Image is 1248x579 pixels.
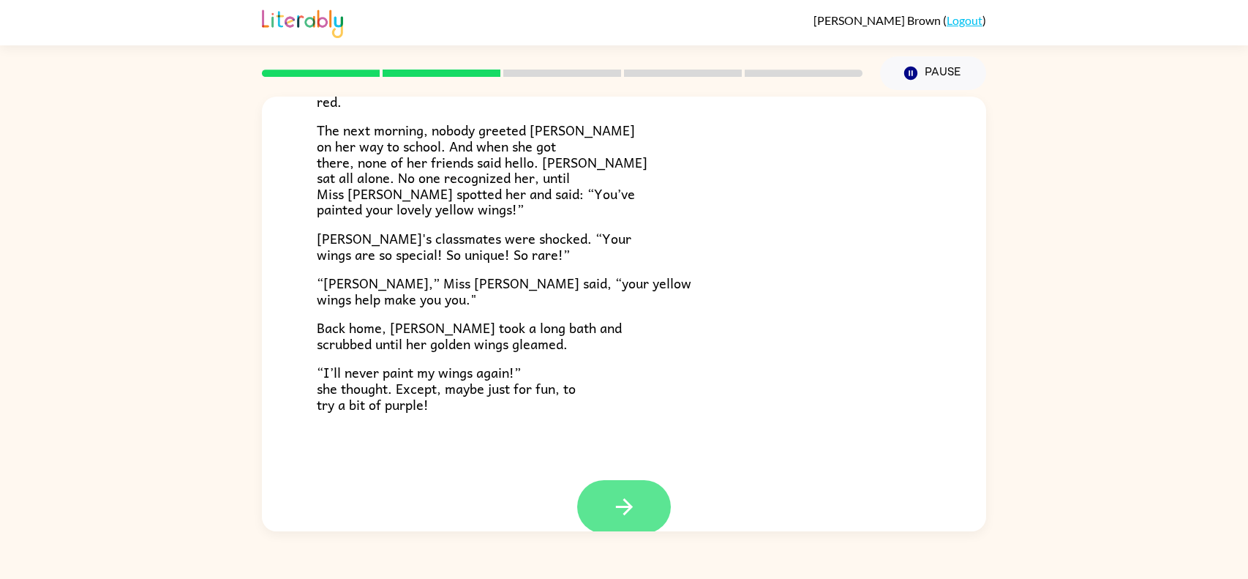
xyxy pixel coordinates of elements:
button: Pause [880,56,986,90]
span: Back home, [PERSON_NAME] took a long bath and scrubbed until her golden wings gleamed. [317,317,622,354]
img: Literably [262,6,343,38]
span: “[PERSON_NAME],” Miss [PERSON_NAME] said, “your yellow wings help make you you." [317,272,691,310]
span: [PERSON_NAME]'s classmates were shocked. “Your wings are so special! So unique! So rare!” [317,228,631,265]
span: The next morning, nobody greeted [PERSON_NAME] on her way to school. And when she got there, none... [317,119,647,220]
div: ( ) [813,13,986,27]
a: Logout [947,13,982,27]
span: [PERSON_NAME] Brown [813,13,943,27]
span: “I’ll never paint my wings again!” she thought. Except, maybe just for fun, to try a bit of purple! [317,362,576,414]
